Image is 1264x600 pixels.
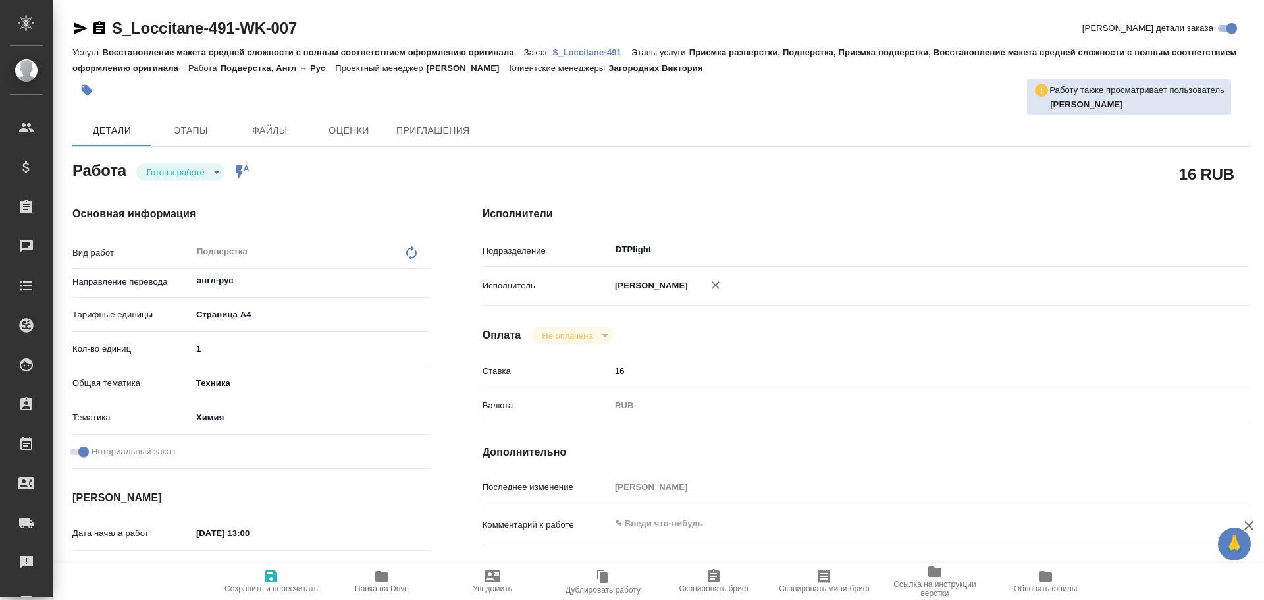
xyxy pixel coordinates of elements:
[538,330,596,341] button: Не оплачена
[1218,528,1251,560] button: 🙏
[1178,248,1181,251] button: Open
[72,47,102,57] p: Услуга
[990,563,1101,600] button: Обновить файлы
[335,63,426,73] p: Проектный менеджер
[483,206,1250,222] h4: Исполнители
[188,63,221,73] p: Работа
[483,279,610,292] p: Исполнитель
[72,246,192,259] p: Вид работ
[216,563,327,600] button: Сохранить и пересчитать
[552,46,631,57] a: S_Loccitane-491
[610,395,1186,417] div: RUB
[112,19,297,37] a: S_Loccitane-491-WK-007
[548,563,658,600] button: Дублировать работу
[887,580,982,598] span: Ссылка на инструкции верстки
[72,377,192,390] p: Общая тематика
[1050,98,1224,111] p: Сархатов Руслан
[566,586,641,595] span: Дублировать работу
[483,399,610,412] p: Валюта
[1179,163,1234,185] h2: 16 RUB
[531,327,612,344] div: Готов к работе
[224,584,318,593] span: Сохранить и пересчитать
[1049,84,1224,97] p: Работу также просматривает пользователь
[610,279,688,292] p: [PERSON_NAME]
[102,47,523,57] p: Восстановление макета средней сложности с полным соответствием оформлению оригинала
[483,244,610,258] p: Подразделение
[72,490,430,506] h4: [PERSON_NAME]
[483,365,610,378] p: Ставка
[701,271,730,300] button: Удалить исполнителя
[510,63,609,73] p: Клиентские менеджеры
[483,481,610,494] p: Последнее изменение
[80,123,144,139] span: Детали
[72,527,192,540] p: Дата начала работ
[192,304,430,326] div: Страница А4
[327,563,437,600] button: Папка на Drive
[679,584,748,593] span: Скопировать бриф
[608,63,712,73] p: Загородних Виктория
[72,76,101,105] button: Добавить тэг
[317,123,381,139] span: Оценки
[136,163,224,181] div: Готов к работе
[1014,584,1078,593] span: Обновить файлы
[880,563,990,600] button: Ссылка на инструкции верстки
[143,167,209,178] button: Готов к работе
[473,584,512,593] span: Уведомить
[427,63,510,73] p: [PERSON_NAME]
[658,563,769,600] button: Скопировать бриф
[72,20,88,36] button: Скопировать ссылку для ЯМессенджера
[423,279,425,282] button: Open
[437,563,548,600] button: Уведомить
[238,123,302,139] span: Файлы
[192,561,307,580] input: Пустое поле
[610,362,1186,381] input: ✎ Введи что-нибудь
[483,445,1250,460] h4: Дополнительно
[779,584,869,593] span: Скопировать мини-бриф
[192,372,430,395] div: Техника
[192,406,430,429] div: Химия
[221,63,336,73] p: Подверстка, Англ → Рус
[1050,99,1123,109] b: [PERSON_NAME]
[92,20,107,36] button: Скопировать ссылку
[192,524,307,543] input: ✎ Введи что-нибудь
[72,275,192,288] p: Направление перевода
[483,327,521,343] h4: Оплата
[483,518,610,532] p: Комментарий к работе
[72,308,192,321] p: Тарифные единицы
[355,584,409,593] span: Папка на Drive
[610,477,1186,497] input: Пустое поле
[72,206,430,222] h4: Основная информация
[72,342,192,356] p: Кол-во единиц
[524,47,552,57] p: Заказ:
[72,157,126,181] h2: Работа
[631,47,689,57] p: Этапы услуги
[1223,530,1246,558] span: 🙏
[72,411,192,424] p: Тематика
[396,123,470,139] span: Приглашения
[192,339,430,358] input: ✎ Введи что-нибудь
[159,123,223,139] span: Этапы
[92,445,175,458] span: Нотариальный заказ
[552,47,631,57] p: S_Loccitane-491
[769,563,880,600] button: Скопировать мини-бриф
[1082,22,1213,35] span: [PERSON_NAME] детали заказа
